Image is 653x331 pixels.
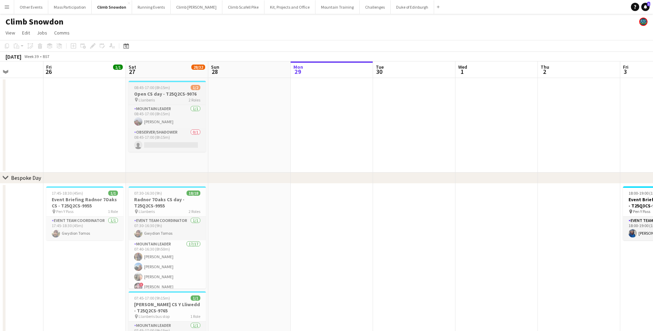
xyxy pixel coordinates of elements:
span: Sat [129,64,136,70]
span: Fri [623,64,629,70]
span: 1/1 [108,191,118,196]
span: Llanberis [139,209,155,214]
span: Week 39 [23,54,40,59]
span: 3 [622,68,629,76]
div: [DATE] [6,53,21,60]
app-card-role: Event Team Coordinator1/107:30-16:30 (9h)Gwydion Tomos [129,217,206,240]
span: 1 Role [108,209,118,214]
span: ! [139,283,143,287]
span: Pen Y Pass [56,209,73,214]
a: View [3,28,18,37]
span: 17:45-18:30 (45m) [52,191,83,196]
app-job-card: 08:45-17:00 (8h15m)1/2Open CS day - T25Q2CS-9076 Llanberis2 RolesMountain Leader1/108:45-17:00 (8... [129,81,206,152]
span: 1/1 [113,65,123,70]
h3: Open CS day - T25Q2CS-9076 [129,91,206,97]
app-card-role: Mountain Leader1/108:45-17:00 (8h15m)[PERSON_NAME] [129,105,206,128]
span: 2 [540,68,549,76]
span: 28/32 [191,65,205,70]
h3: [PERSON_NAME] CS Y Lliwedd - T25Q2CS-9765 [129,301,206,314]
span: 1/1 [191,295,200,301]
span: 1/2 [191,85,200,90]
span: Llanberis bus stop [139,314,170,319]
span: 29 [292,68,303,76]
span: Thu [541,64,549,70]
button: Climb Scafell Pike [222,0,264,14]
span: Edit [22,30,30,36]
button: Other Events [14,0,48,14]
span: 08:45-17:00 (8h15m) [134,85,170,90]
span: 07:45-17:00 (9h15m) [134,295,170,301]
button: Duke of Edinburgh [391,0,434,14]
button: Climb Snowdon [92,0,132,14]
button: Mountain Training [315,0,360,14]
app-card-role: Event Team Coordinator1/117:45-18:30 (45m)Gwydion Tomos [46,217,123,240]
span: Llanberis [139,97,155,103]
app-card-role: Observer/Shadower0/108:45-17:00 (8h15m) [129,128,206,152]
span: Tue [376,64,384,70]
app-job-card: 17:45-18:30 (45m)1/1Event Briefing Radnor 7Oaks CS - T25Q2CS-9955 Pen Y Pass1 RoleEvent Team Coor... [46,186,123,240]
span: 07:30-16:30 (9h) [134,191,162,196]
span: 27 [128,68,136,76]
span: 2 Roles [189,209,200,214]
a: Edit [19,28,33,37]
a: 1 [641,3,650,11]
button: Climb [PERSON_NAME] [171,0,222,14]
h1: Climb Snowdon [6,17,63,27]
div: 1 Job [113,70,122,76]
span: View [6,30,15,36]
div: 7 Jobs [192,70,205,76]
span: 30 [375,68,384,76]
span: Sun [211,64,219,70]
span: Mon [293,64,303,70]
span: Jobs [37,30,47,36]
a: Jobs [34,28,50,37]
button: Mass Participation [48,0,92,14]
span: 26 [45,68,52,76]
span: Fri [46,64,52,70]
span: 1 Role [190,314,200,319]
span: Wed [458,64,467,70]
app-user-avatar: Staff RAW Adventures [639,18,647,26]
span: 1 [457,68,467,76]
div: BST [43,54,50,59]
span: 18/18 [187,191,200,196]
button: Kit, Projects and Office [264,0,315,14]
button: Running Events [132,0,171,14]
app-job-card: 07:30-16:30 (9h)18/18Radnor 7Oaks CS day - T25Q2CS-9955 Llanberis2 RolesEvent Team Coordinator1/1... [129,186,206,289]
span: 1 [647,2,650,6]
a: Comms [51,28,72,37]
h3: Event Briefing Radnor 7Oaks CS - T25Q2CS-9955 [46,196,123,209]
span: Pen Y Pass [633,209,650,214]
span: Comms [54,30,70,36]
h3: Radnor 7Oaks CS day - T25Q2CS-9955 [129,196,206,209]
button: Challenges [360,0,391,14]
div: Bespoke Day [11,174,41,181]
span: 2 Roles [189,97,200,103]
span: 28 [210,68,219,76]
